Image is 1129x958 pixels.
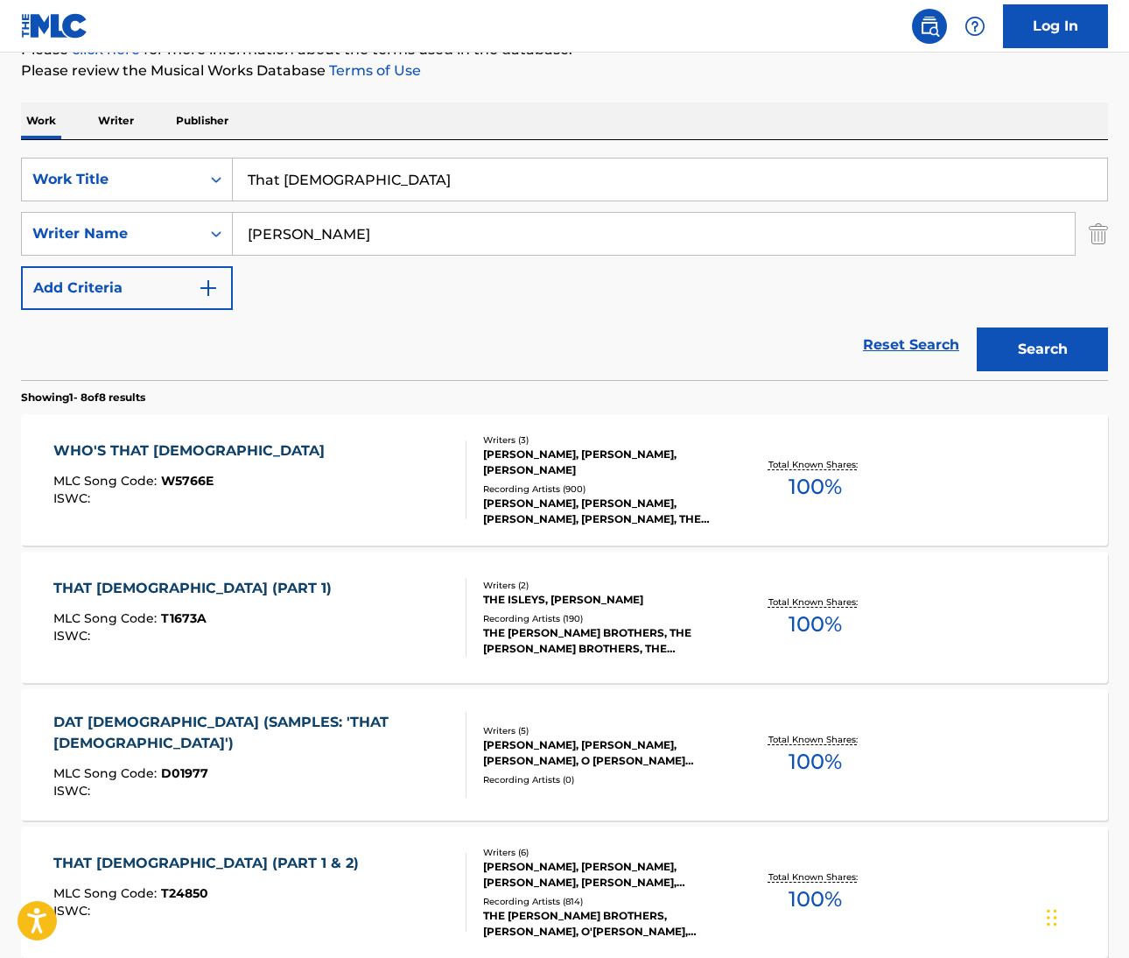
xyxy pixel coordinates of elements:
[483,433,725,447] div: Writers ( 3 )
[768,458,862,471] p: Total Known Shares:
[53,903,95,919] span: ISWC :
[21,102,61,139] p: Work
[53,578,340,599] div: THAT [DEMOGRAPHIC_DATA] (PART 1)
[53,885,161,901] span: MLC Song Code :
[32,169,190,190] div: Work Title
[161,765,208,781] span: D01977
[21,158,1108,380] form: Search Form
[789,884,842,915] span: 100 %
[483,724,725,737] div: Writers ( 5 )
[171,102,234,139] p: Publisher
[483,773,725,786] div: Recording Artists ( 0 )
[53,712,452,754] div: DAT [DEMOGRAPHIC_DATA] (SAMPLES: 'THAT [DEMOGRAPHIC_DATA]')
[161,610,207,626] span: T1673A
[1003,4,1108,48] a: Log In
[919,16,940,37] img: search
[53,473,161,489] span: MLC Song Code :
[161,885,208,901] span: T24850
[21,60,1108,81] p: Please review the Musical Works Database
[768,733,862,746] p: Total Known Shares:
[1047,891,1057,944] div: Drag
[483,737,725,769] div: [PERSON_NAME], [PERSON_NAME], [PERSON_NAME], O [PERSON_NAME] [PERSON_NAME], [PERSON_NAME]
[53,610,161,626] span: MLC Song Code :
[93,102,139,139] p: Writer
[964,16,985,37] img: help
[768,870,862,884] p: Total Known Shares:
[21,689,1108,821] a: DAT [DEMOGRAPHIC_DATA] (SAMPLES: 'THAT [DEMOGRAPHIC_DATA]')MLC Song Code:D01977ISWC:Writers (5)[P...
[32,223,190,244] div: Writer Name
[483,447,725,478] div: [PERSON_NAME], [PERSON_NAME], [PERSON_NAME]
[483,625,725,657] div: THE [PERSON_NAME] BROTHERS, THE [PERSON_NAME] BROTHERS, THE [PERSON_NAME] BROTHERS, THE [PERSON_N...
[854,326,968,364] a: Reset Search
[789,471,842,503] span: 100 %
[21,13,88,39] img: MLC Logo
[53,628,95,644] span: ISWC :
[483,612,725,625] div: Recording Artists ( 190 )
[768,595,862,609] p: Total Known Shares:
[198,278,219,299] img: 9d2ae6d4665cec9f34b9.svg
[53,765,161,781] span: MLC Song Code :
[53,783,95,799] span: ISWC :
[483,846,725,859] div: Writers ( 6 )
[21,827,1108,958] a: THAT [DEMOGRAPHIC_DATA] (PART 1 & 2)MLC Song Code:T24850ISWC:Writers (6)[PERSON_NAME], [PERSON_NA...
[1041,874,1129,958] iframe: Chat Widget
[483,895,725,908] div: Recording Artists ( 814 )
[977,328,1108,371] button: Search
[483,908,725,940] div: THE [PERSON_NAME] BROTHERS, [PERSON_NAME], O'[PERSON_NAME], [PERSON_NAME], [PERSON_NAME], [PERSON...
[912,9,947,44] a: Public Search
[483,579,725,592] div: Writers ( 2 )
[326,62,421,79] a: Terms of Use
[21,390,145,405] p: Showing 1 - 8 of 8 results
[53,440,333,461] div: WHO'S THAT [DEMOGRAPHIC_DATA]
[789,746,842,778] span: 100 %
[483,859,725,891] div: [PERSON_NAME], [PERSON_NAME], [PERSON_NAME], [PERSON_NAME], [PERSON_NAME], [PERSON_NAME]
[957,9,992,44] div: Help
[53,853,368,874] div: THAT [DEMOGRAPHIC_DATA] (PART 1 & 2)
[21,414,1108,546] a: WHO'S THAT [DEMOGRAPHIC_DATA]MLC Song Code:W5766EISWC:Writers (3)[PERSON_NAME], [PERSON_NAME], [P...
[483,592,725,608] div: THE ISLEYS, [PERSON_NAME]
[53,490,95,506] span: ISWC :
[1089,212,1108,256] img: Delete Criterion
[789,609,842,640] span: 100 %
[483,483,725,496] div: Recording Artists ( 900 )
[21,552,1108,683] a: THAT [DEMOGRAPHIC_DATA] (PART 1)MLC Song Code:T1673AISWC:Writers (2)THE ISLEYS, [PERSON_NAME]Reco...
[483,496,725,527] div: [PERSON_NAME], [PERSON_NAME], [PERSON_NAME], [PERSON_NAME], THE [PERSON_NAME] BROTHERS
[21,266,233,310] button: Add Criteria
[161,473,214,489] span: W5766E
